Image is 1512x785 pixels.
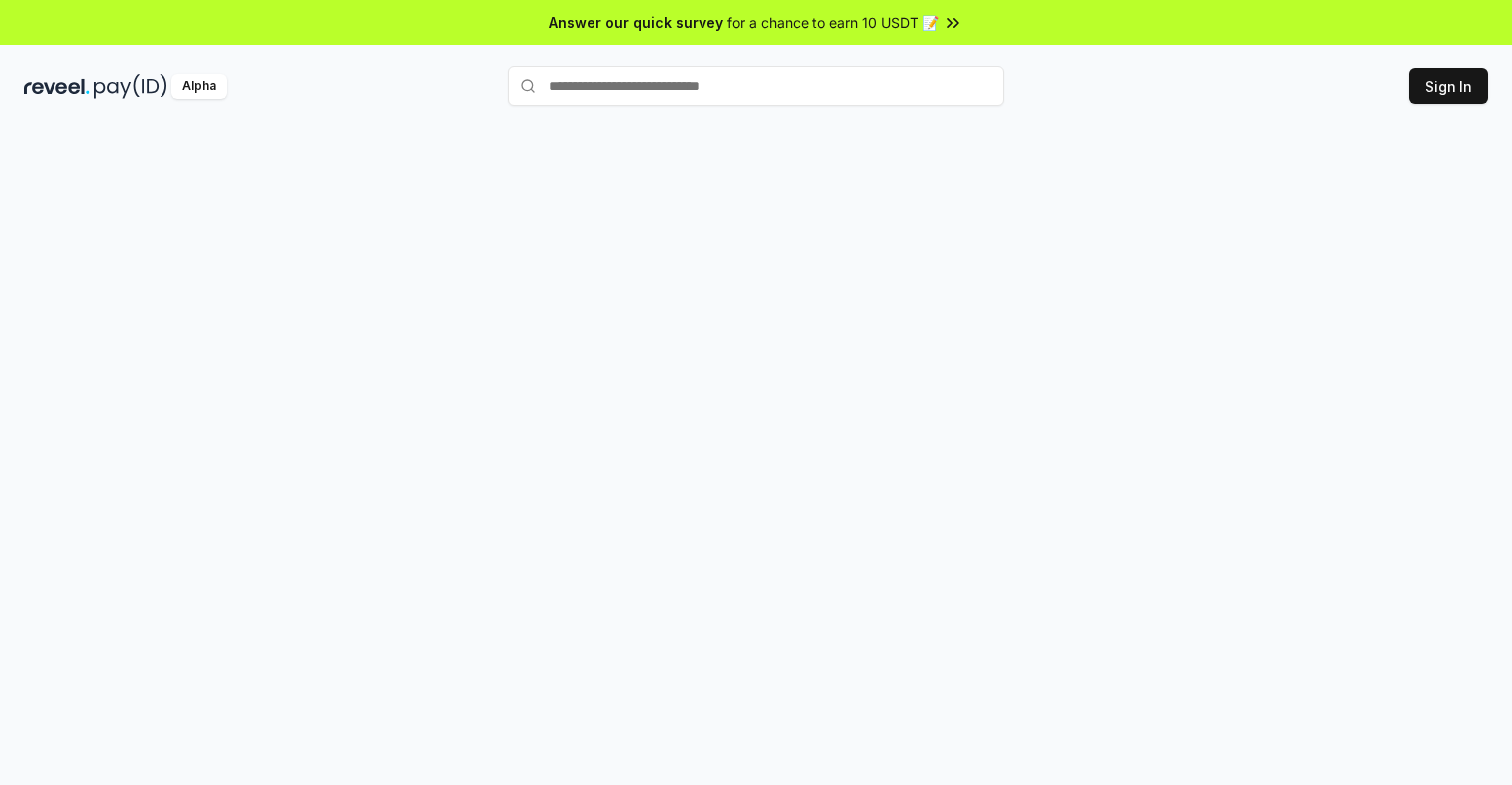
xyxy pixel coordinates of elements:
[171,74,227,99] div: Alpha
[549,12,723,33] span: Answer our quick survey
[727,12,939,33] span: for a chance to earn 10 USDT 📝
[24,74,90,99] img: reveel_dark
[1409,68,1488,104] button: Sign In
[94,74,167,99] img: pay_id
